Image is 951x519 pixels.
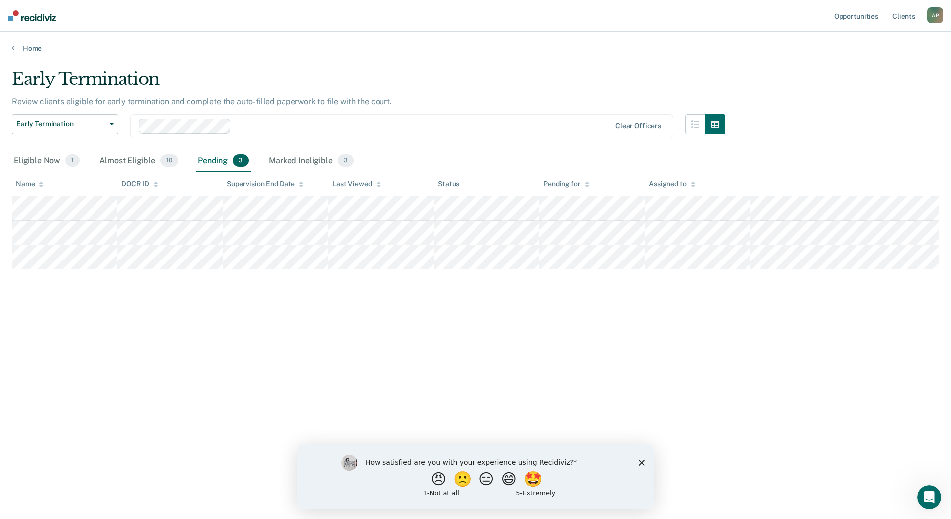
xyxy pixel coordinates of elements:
div: Name [16,180,44,188]
span: 10 [160,154,178,167]
span: Early Termination [16,120,106,128]
div: DOCR ID [121,180,158,188]
div: Status [438,180,459,188]
span: 1 [65,154,80,167]
p: Review clients eligible for early termination and complete the auto-filled paperwork to file with... [12,97,392,106]
div: A P [927,7,943,23]
div: Assigned to [649,180,695,188]
iframe: Intercom live chat [917,485,941,509]
div: Early Termination [12,69,725,97]
div: Supervision End Date [227,180,304,188]
span: 3 [338,154,354,167]
div: Last Viewed [332,180,380,188]
div: Eligible Now1 [12,150,82,172]
span: 3 [233,154,249,167]
img: Recidiviz [8,10,56,21]
div: Pending3 [196,150,251,172]
div: Almost Eligible10 [97,150,180,172]
a: Home [12,44,939,53]
div: Marked Ineligible3 [267,150,356,172]
button: AP [927,7,943,23]
button: Early Termination [12,114,118,134]
iframe: Survey by Kim from Recidiviz [297,445,654,509]
div: Pending for [543,180,589,188]
div: Clear officers [615,122,661,130]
